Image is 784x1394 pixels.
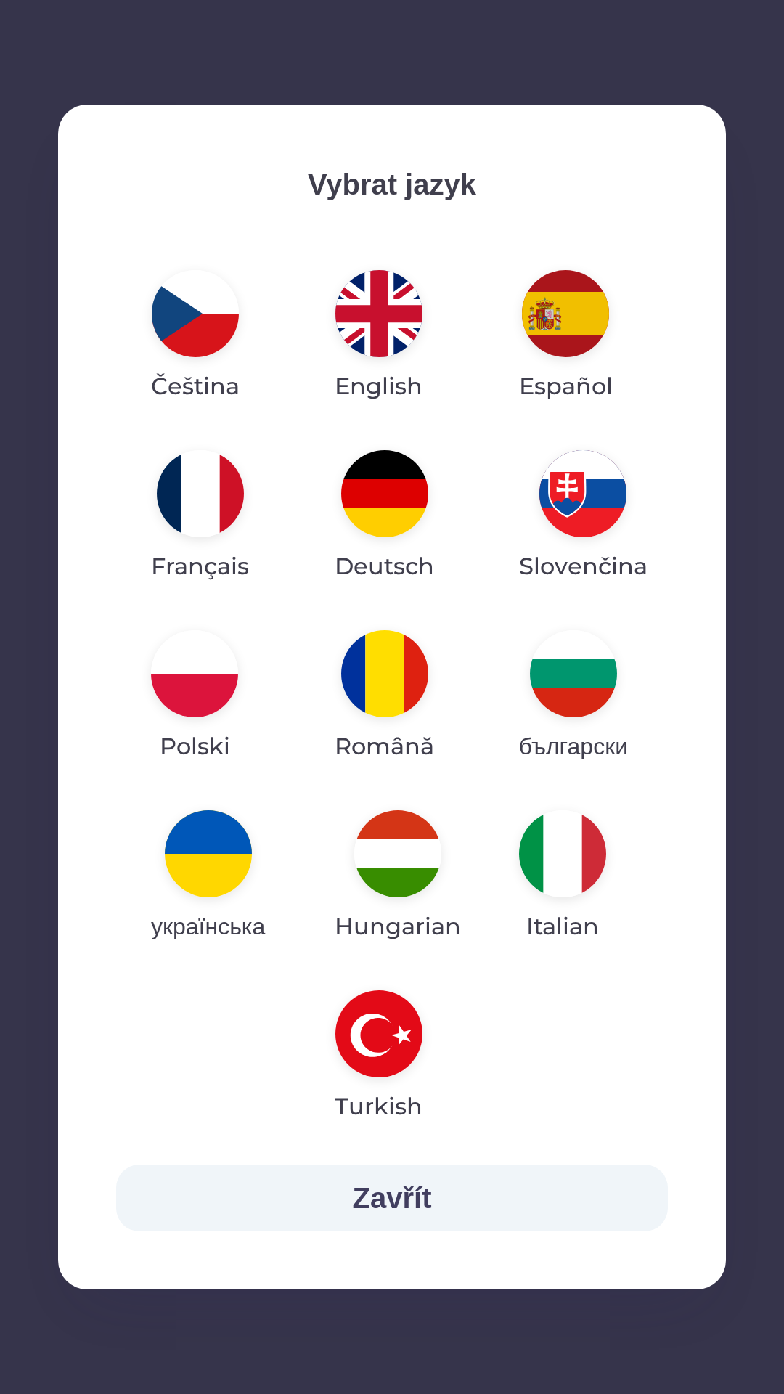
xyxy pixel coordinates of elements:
[530,630,617,717] img: bg flag
[484,439,682,595] button: Slovenčina
[519,729,628,764] p: български
[116,799,300,955] button: українська
[335,369,422,404] p: English
[484,619,663,775] button: български
[519,369,613,404] p: Español
[300,799,496,955] button: Hungarian
[335,729,434,764] p: Română
[151,549,249,584] p: Français
[151,369,240,404] p: Čeština
[300,619,469,775] button: Română
[116,258,274,415] button: Čeština
[335,270,422,357] img: en flag
[165,810,252,897] img: uk flag
[116,1165,668,1231] button: Zavřít
[157,450,244,537] img: fr flag
[519,549,648,584] p: Slovenčina
[354,810,441,897] img: hu flag
[335,549,434,584] p: Deutsch
[116,619,273,775] button: Polski
[341,450,428,537] img: de flag
[300,258,457,415] button: English
[519,810,606,897] img: it flag
[160,729,230,764] p: Polski
[484,799,641,955] button: Italian
[335,1089,422,1124] p: Turkish
[116,163,668,206] p: Vybrat jazyk
[335,909,461,944] p: Hungarian
[522,270,609,357] img: es flag
[300,439,469,595] button: Deutsch
[151,630,238,717] img: pl flag
[335,990,422,1077] img: tr flag
[526,909,599,944] p: Italian
[152,270,239,357] img: cs flag
[116,439,284,595] button: Français
[484,258,648,415] button: Español
[539,450,626,537] img: sk flag
[341,630,428,717] img: ro flag
[151,909,265,944] p: українська
[300,979,457,1136] button: Turkish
